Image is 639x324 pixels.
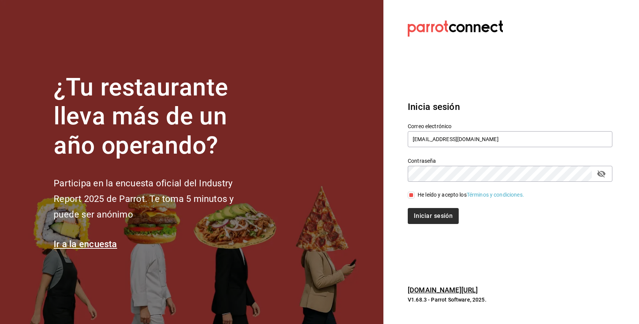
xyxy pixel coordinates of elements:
[408,208,459,224] button: Iniciar sesión
[408,131,612,147] input: Ingresa tu correo electrónico
[54,176,259,222] h2: Participa en la encuesta oficial del Industry Report 2025 de Parrot. Te toma 5 minutos y puede se...
[418,191,524,199] div: He leído y acepto los
[467,192,524,198] a: Términos y condiciones.
[54,73,259,160] h1: ¿Tu restaurante lleva más de un año operando?
[54,239,117,249] a: Ir a la encuesta
[408,158,612,163] label: Contraseña
[595,167,608,180] button: passwordField
[408,123,612,129] label: Correo electrónico
[408,296,612,303] p: V1.68.3 - Parrot Software, 2025.
[408,286,478,294] a: [DOMAIN_NAME][URL]
[408,100,612,114] h3: Inicia sesión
